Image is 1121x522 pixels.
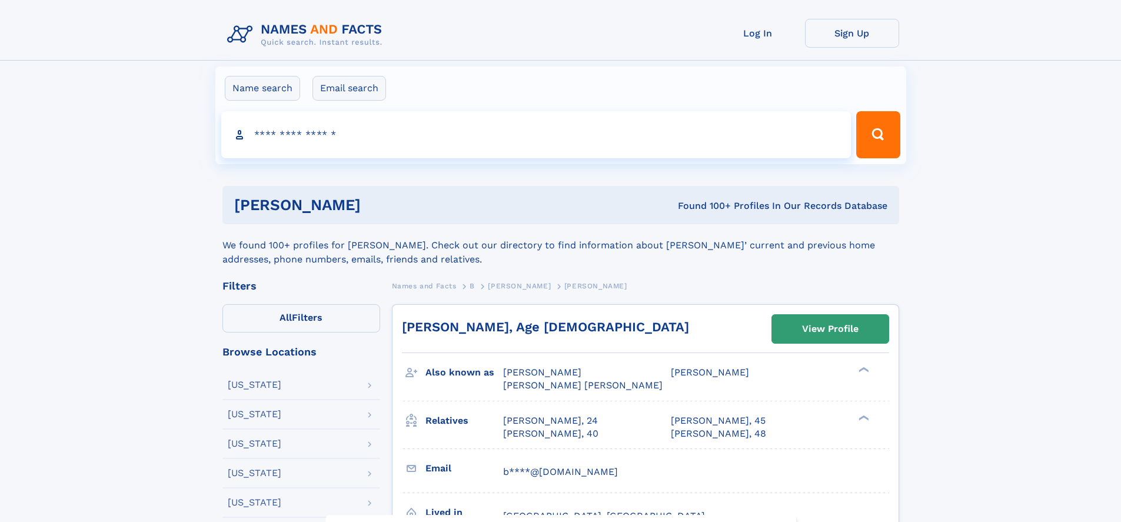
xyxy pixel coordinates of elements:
[488,282,551,290] span: [PERSON_NAME]
[856,111,900,158] button: Search Button
[856,366,870,374] div: ❯
[503,427,598,440] a: [PERSON_NAME], 40
[312,76,386,101] label: Email search
[228,498,281,507] div: [US_STATE]
[280,312,292,323] span: All
[470,278,475,293] a: B
[425,363,503,383] h3: Also known as
[222,304,380,333] label: Filters
[225,76,300,101] label: Name search
[802,315,859,343] div: View Profile
[234,198,520,212] h1: [PERSON_NAME]
[402,320,689,334] a: [PERSON_NAME], Age [DEMOGRAPHIC_DATA]
[671,367,749,378] span: [PERSON_NAME]
[503,414,598,427] a: [PERSON_NAME], 24
[671,414,766,427] a: [PERSON_NAME], 45
[711,19,805,48] a: Log In
[564,282,627,290] span: [PERSON_NAME]
[222,281,380,291] div: Filters
[488,278,551,293] a: [PERSON_NAME]
[503,510,705,521] span: [GEOGRAPHIC_DATA], [GEOGRAPHIC_DATA]
[392,278,457,293] a: Names and Facts
[228,380,281,390] div: [US_STATE]
[503,380,663,391] span: [PERSON_NAME] [PERSON_NAME]
[425,458,503,478] h3: Email
[503,367,581,378] span: [PERSON_NAME]
[222,19,392,51] img: Logo Names and Facts
[519,200,887,212] div: Found 100+ Profiles In Our Records Database
[805,19,899,48] a: Sign Up
[425,411,503,431] h3: Relatives
[221,111,851,158] input: search input
[228,439,281,448] div: [US_STATE]
[671,427,766,440] a: [PERSON_NAME], 48
[228,410,281,419] div: [US_STATE]
[222,224,899,267] div: We found 100+ profiles for [PERSON_NAME]. Check out our directory to find information about [PERS...
[228,468,281,478] div: [US_STATE]
[772,315,889,343] a: View Profile
[856,414,870,421] div: ❯
[222,347,380,357] div: Browse Locations
[470,282,475,290] span: B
